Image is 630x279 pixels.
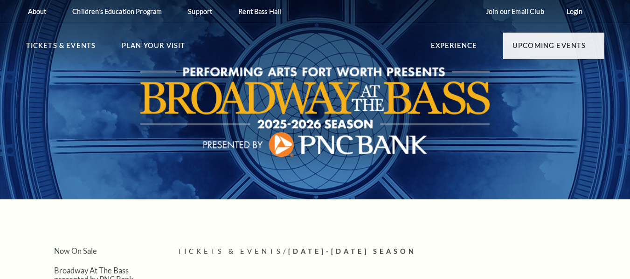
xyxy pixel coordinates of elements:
[26,40,96,57] p: Tickets & Events
[188,7,212,15] p: Support
[238,7,281,15] p: Rent Bass Hall
[54,246,97,255] a: Now On Sale
[178,246,604,258] p: /
[512,40,586,57] p: Upcoming Events
[178,247,284,255] span: Tickets & Events
[288,247,416,255] span: [DATE]-[DATE] Season
[72,7,162,15] p: Children's Education Program
[28,7,47,15] p: About
[122,40,186,57] p: Plan Your Visit
[431,40,478,57] p: Experience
